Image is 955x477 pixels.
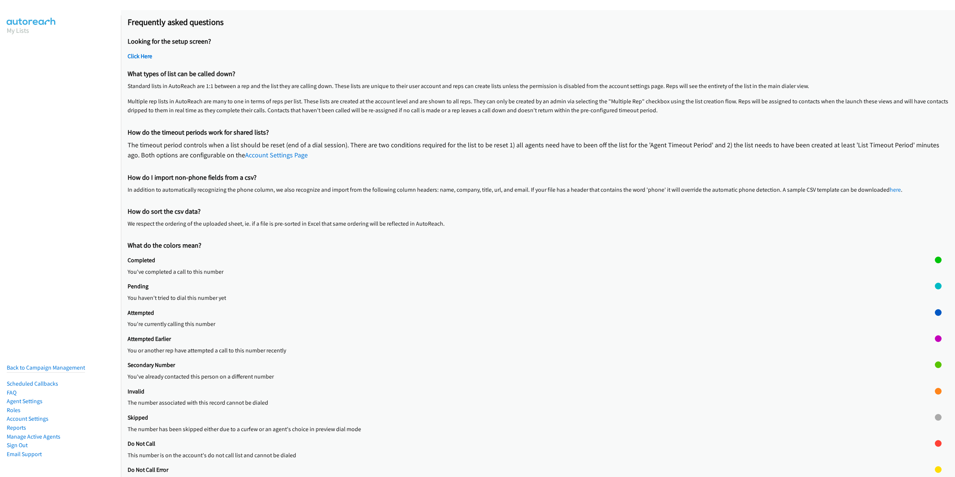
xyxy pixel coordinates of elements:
[128,267,935,276] p: You've completed a call to this number
[128,53,152,60] a: Click Here
[7,364,85,371] a: Back to Campaign Management
[128,294,935,302] p: You haven't tried to dial this number yet
[128,388,935,395] h2: Invalid
[128,320,935,329] p: You're currently calling this number
[128,346,935,355] p: You or another rep have attempted a call to this number recently
[7,415,48,422] a: Account Settings
[7,433,60,440] a: Manage Active Agents
[128,140,948,160] p: The timeout period controls when a list should be reset (end of a dial session). There are two co...
[128,398,935,407] p: The number associated with this record cannot be dialed
[128,440,935,448] h2: Do Not Call
[128,17,948,27] h2: Frequently asked questions
[128,241,948,250] h2: What do the colors mean?
[128,207,948,216] h2: How do sort the csv data?
[7,26,29,35] a: My Lists
[7,407,21,414] a: Roles
[128,414,935,421] h2: Skipped
[128,309,935,317] h2: Attempted
[128,361,935,369] h2: Secondary Number
[7,442,28,449] a: Sign Out
[128,173,948,182] h2: How do I import non-phone fields from a csv?
[128,425,935,434] p: The number has been skipped either due to a curfew or an agent's choice in preview dial mode
[245,151,308,159] a: Account Settings Page
[7,389,16,396] a: FAQ
[128,283,935,290] h2: Pending
[128,70,948,78] h2: What types of list can be called down?
[128,257,935,264] h2: Completed
[7,398,43,405] a: Agent Settings
[128,219,948,228] p: We respect the ordering of the uploaded sheet, ie. if a file is pre-sorted in Excel that same ord...
[128,372,935,381] p: You've already contacted this person on a different number
[128,82,948,91] p: Standard lists in AutoReach are 1:1 between a rep and the list they are calling down. These lists...
[890,186,901,193] a: here
[128,185,948,194] p: In addition to automatically recognizing the phone column, we also recognize and import from the ...
[128,128,948,137] h2: How do the timeout periods work for shared lists?
[7,424,26,431] a: Reports
[7,451,42,458] a: Email Support
[128,451,935,460] p: This number is on the account's do not call list and cannot be dialed
[128,466,935,474] h2: Do Not Call Error
[128,97,948,114] p: Multiple rep lists in AutoReach are many to one in terms of reps per list. These lists are create...
[128,37,948,46] h2: Looking for the setup screen?
[7,380,58,387] a: Scheduled Callbacks
[128,335,935,343] h2: Attempted Earlier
